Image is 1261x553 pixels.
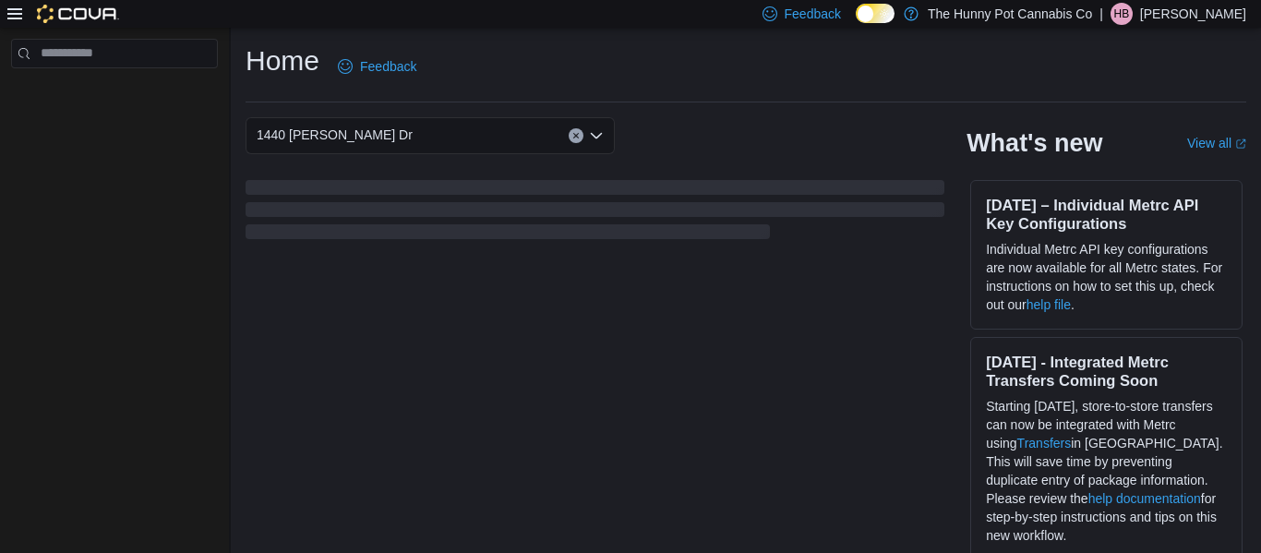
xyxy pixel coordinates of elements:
[257,124,413,146] span: 1440 [PERSON_NAME] Dr
[967,128,1102,158] h2: What's new
[1027,297,1071,312] a: help file
[360,57,416,76] span: Feedback
[330,48,424,85] a: Feedback
[1111,3,1133,25] div: Hannah Berube
[37,5,119,23] img: Cova
[1017,436,1072,451] a: Transfers
[986,196,1227,233] h3: [DATE] – Individual Metrc API Key Configurations
[246,42,319,79] h1: Home
[11,72,218,116] nav: Complex example
[986,397,1227,545] p: Starting [DATE], store-to-store transfers can now be integrated with Metrc using in [GEOGRAPHIC_D...
[1140,3,1246,25] p: [PERSON_NAME]
[986,353,1227,390] h3: [DATE] - Integrated Metrc Transfers Coming Soon
[569,128,583,143] button: Clear input
[928,3,1092,25] p: The Hunny Pot Cannabis Co
[246,184,944,243] span: Loading
[785,5,841,23] span: Feedback
[1088,491,1201,506] a: help documentation
[1099,3,1103,25] p: |
[1235,138,1246,150] svg: External link
[1187,136,1246,150] a: View allExternal link
[1114,3,1130,25] span: HB
[856,23,857,24] span: Dark Mode
[856,4,895,23] input: Dark Mode
[986,240,1227,314] p: Individual Metrc API key configurations are now available for all Metrc states. For instructions ...
[589,128,604,143] button: Open list of options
